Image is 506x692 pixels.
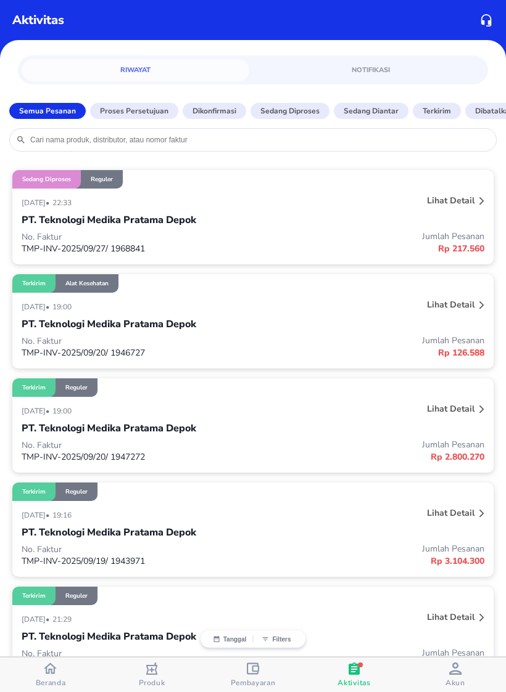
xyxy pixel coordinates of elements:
[427,299,475,311] p: Lihat detail
[139,678,165,688] span: Produk
[427,403,475,415] p: Lihat detail
[52,614,75,624] p: 21:29
[427,195,475,206] p: Lihat detail
[423,105,451,116] p: Terkirim
[52,198,75,208] p: 22:33
[253,555,484,568] p: Rp 3.104.300
[36,678,66,688] span: Beranda
[22,231,253,243] p: No. Faktur
[65,383,88,392] p: Reguler
[18,55,488,81] div: simple tabs
[22,317,196,332] p: PT. Teknologi Medika Pratama Depok
[22,59,249,81] a: Riwayat
[22,614,52,624] p: [DATE] •
[193,105,236,116] p: Dikonfirmasi
[52,406,75,416] p: 19:00
[22,175,71,184] p: Sedang diproses
[29,64,242,76] span: Riwayat
[446,678,465,688] span: Akun
[22,335,253,347] p: No. Faktur
[22,421,196,436] p: PT. Teknologi Medika Pratama Depok
[22,592,46,600] p: Terkirim
[22,555,253,567] p: TMP-INV-2025/09/19/ 1943971
[253,439,484,450] p: Jumlah Pesanan
[344,105,399,116] p: Sedang diantar
[260,105,320,116] p: Sedang diproses
[9,103,86,119] button: Semua Pesanan
[253,335,484,346] p: Jumlah Pesanan
[65,487,88,496] p: Reguler
[231,678,276,688] span: Pembayaran
[22,302,52,312] p: [DATE] •
[22,279,46,288] p: Terkirim
[22,648,253,659] p: No. Faktur
[304,657,405,692] button: Aktivitas
[22,525,196,540] p: PT. Teknologi Medika Pratama Depok
[12,11,64,30] p: Aktivitas
[264,64,477,76] span: Notifikasi
[91,175,113,184] p: Reguler
[90,103,178,119] button: Proses Persetujuan
[22,487,46,496] p: Terkirim
[253,230,484,242] p: Jumlah Pesanan
[253,346,484,359] p: Rp 126.588
[253,543,484,555] p: Jumlah Pesanan
[22,383,46,392] p: Terkirim
[253,242,484,255] p: Rp 217.560
[22,510,52,520] p: [DATE] •
[22,243,253,254] p: TMP-INV-2025/09/27/ 1968841
[22,439,253,451] p: No. Faktur
[52,510,75,520] p: 19:16
[207,635,253,643] button: Tanggal
[183,103,246,119] button: Dikonfirmasi
[65,592,88,600] p: Reguler
[253,635,299,643] button: Filters
[22,406,52,416] p: [DATE] •
[253,647,484,659] p: Jumlah Pesanan
[22,543,253,555] p: No. Faktur
[253,450,484,463] p: Rp 2.800.270
[257,59,484,81] a: Notifikasi
[19,105,76,116] p: Semua Pesanan
[413,103,461,119] button: Terkirim
[65,279,109,288] p: Alat Kesehatan
[22,629,196,644] p: PT. Teknologi Medika Pratama Depok
[334,103,409,119] button: Sedang diantar
[427,611,475,623] p: Lihat detail
[100,105,168,116] p: Proses Persetujuan
[22,198,52,208] p: [DATE] •
[405,657,506,692] button: Akun
[22,451,253,463] p: TMP-INV-2025/09/20/ 1947272
[338,678,370,688] span: Aktivitas
[101,657,202,692] button: Produk
[52,302,75,312] p: 19:00
[22,213,196,227] p: PT. Teknologi Medika Pratama Depok
[251,103,330,119] button: Sedang diproses
[29,135,490,145] input: Cari nama produk, distributor, atau nomor faktur
[427,507,475,519] p: Lihat detail
[202,657,304,692] button: Pembayaran
[22,347,253,359] p: TMP-INV-2025/09/20/ 1946727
